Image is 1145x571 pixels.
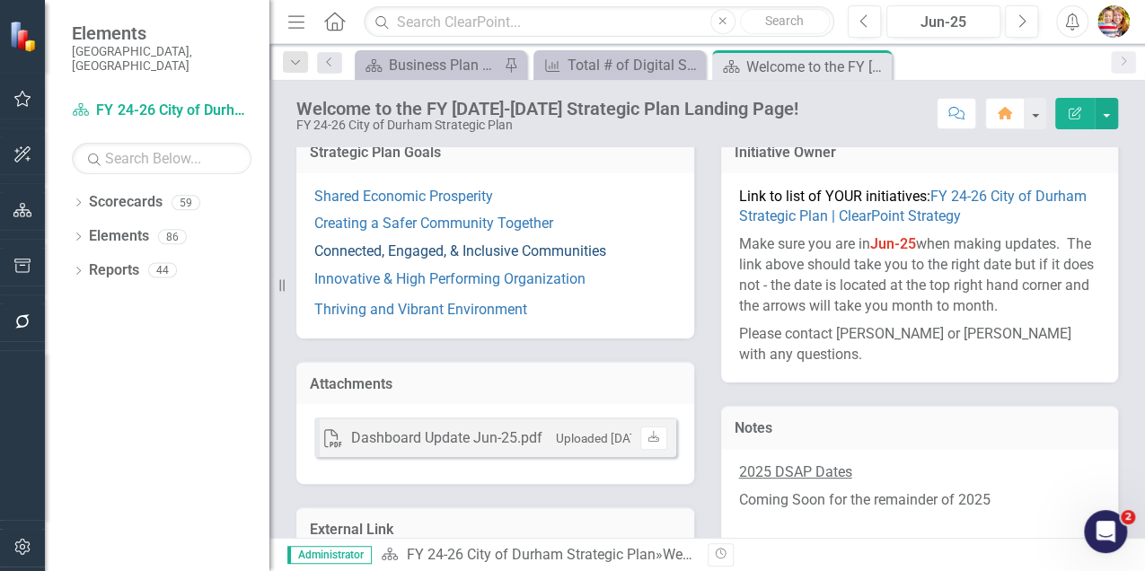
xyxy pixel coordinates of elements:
div: Welcome to the FY [DATE]-[DATE] Strategic Plan Landing Page! [746,56,887,78]
div: Dashboard Update Jun-25.pdf [351,428,542,449]
a: Thriving and Vibrant Environment [314,301,527,318]
p: Make sure you are in when making updates. The link above should take you to the right date but if... [739,231,1101,320]
button: Search [740,9,830,34]
a: Reports [89,260,139,281]
div: » [381,545,693,566]
div: Business Plan Status Update [389,54,499,76]
a: Business Plan Status Update [359,54,499,76]
iframe: Intercom live chat [1084,510,1127,553]
div: Welcome to the FY [DATE]-[DATE] Strategic Plan Landing Page! [296,99,798,119]
span: Link to list of YOUR initiatives: [739,188,1087,225]
div: Jun-25 [893,12,995,33]
div: Welcome to the FY [DATE]-[DATE] Strategic Plan Landing Page! [662,546,1060,563]
span: Search [765,13,804,28]
button: Jun-25 [886,5,1001,38]
input: Search ClearPoint... [364,6,833,38]
p: Please contact [PERSON_NAME] or [PERSON_NAME] with any questions. [739,321,1101,365]
strong: Jun-25 [870,235,916,252]
span: Administrator [287,546,372,564]
h3: Strategic Plan Goals [310,145,681,161]
h3: External Link [310,522,681,538]
h3: Initiative Owner [735,145,1105,161]
a: Innovative & High Performing Organization [314,270,586,287]
div: 44 [148,263,177,278]
small: [GEOGRAPHIC_DATA], [GEOGRAPHIC_DATA] [72,44,251,74]
h3: Notes [735,420,1105,436]
input: Search Below... [72,143,251,174]
a: Shared Economic Prosperity [314,188,493,205]
a: Creating a Safer Community Together [314,215,553,232]
span: Elements [72,22,251,44]
img: Shari Metcalfe [1097,5,1130,38]
h3: Attachments [310,376,681,392]
a: Elements [89,226,149,247]
div: FY 24-26 City of Durham Strategic Plan [296,119,798,132]
a: Connected, Engaged, & Inclusive Communities [314,242,606,259]
div: 59 [172,195,200,210]
u: 2025 DSAP Dates [739,463,852,480]
div: 86 [158,229,187,244]
a: Total # of Digital Subscribers (email & text) [538,54,700,76]
a: Scorecards [89,192,163,213]
p: Coming Soon for the remainder of 2025 [739,487,1101,514]
small: Uploaded [DATE] 9:10 AM [556,431,696,445]
span: 2 [1121,510,1135,524]
a: FY 24-26 City of Durham Strategic Plan [72,101,251,121]
img: ClearPoint Strategy [9,20,40,51]
div: Total # of Digital Subscribers (email & text) [568,54,700,76]
a: FY 24-26 City of Durham Strategic Plan [406,546,655,563]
